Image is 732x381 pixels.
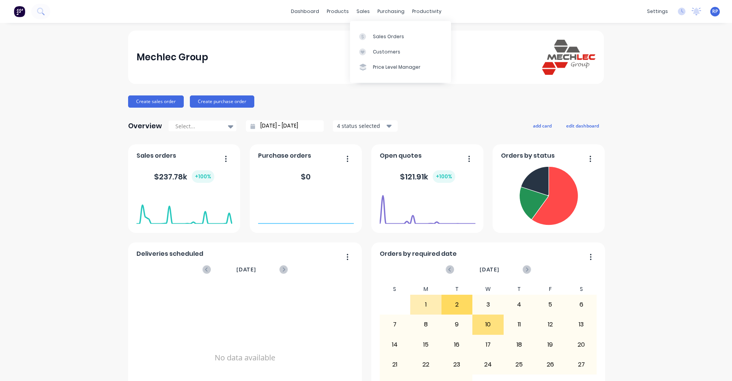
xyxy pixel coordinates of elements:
a: dashboard [287,6,323,17]
span: RP [712,8,718,15]
div: 19 [535,335,565,354]
div: 5 [535,295,565,314]
div: Customers [373,48,400,55]
div: 8 [411,315,441,334]
div: 3 [473,295,503,314]
div: 17 [473,335,503,354]
div: 21 [380,355,410,374]
div: Sales Orders [373,33,404,40]
a: Sales Orders [350,29,451,44]
button: Create sales order [128,95,184,108]
span: [DATE] [480,265,499,274]
div: purchasing [374,6,408,17]
div: W [472,284,504,295]
div: 16 [442,335,472,354]
div: 27 [566,355,597,374]
div: 6 [566,295,597,314]
div: $ 237.78k [154,170,214,183]
span: Sales orders [136,151,176,160]
div: M [410,284,441,295]
div: 14 [380,335,410,354]
div: 1 [411,295,441,314]
div: 13 [566,315,597,334]
a: Customers [350,44,451,60]
div: F [535,284,566,295]
div: 20 [566,335,597,354]
button: add card [528,121,557,131]
div: Overview [128,118,162,134]
span: Deliveries scheduled [136,249,203,258]
div: $ 0 [301,171,311,182]
img: Factory [14,6,25,17]
div: Price Level Manager [373,64,421,71]
div: 23 [442,355,472,374]
div: 4 status selected [337,122,385,130]
div: sales [353,6,374,17]
div: 22 [411,355,441,374]
div: 7 [380,315,410,334]
div: settings [643,6,672,17]
span: Orders by required date [380,249,457,258]
img: Mechlec Group [542,40,596,74]
span: Purchase orders [258,151,311,160]
span: Open quotes [380,151,422,160]
div: 24 [473,355,503,374]
div: 10 [473,315,503,334]
div: + 100 % [192,170,214,183]
div: S [379,284,411,295]
button: 4 status selected [333,120,398,132]
div: 9 [442,315,472,334]
div: T [504,284,535,295]
span: Orders by status [501,151,555,160]
div: productivity [408,6,445,17]
button: edit dashboard [561,121,604,131]
div: products [323,6,353,17]
span: [DATE] [236,265,256,274]
a: Price Level Manager [350,60,451,75]
div: 26 [535,355,565,374]
div: + 100 % [433,170,455,183]
div: 15 [411,335,441,354]
div: T [441,284,473,295]
div: S [566,284,597,295]
div: 11 [504,315,535,334]
div: 25 [504,355,535,374]
button: Create purchase order [190,95,254,108]
div: $ 121.91k [400,170,455,183]
div: 2 [442,295,472,314]
div: 4 [504,295,535,314]
div: 12 [535,315,565,334]
div: 18 [504,335,535,354]
div: Mechlec Group [136,50,208,65]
